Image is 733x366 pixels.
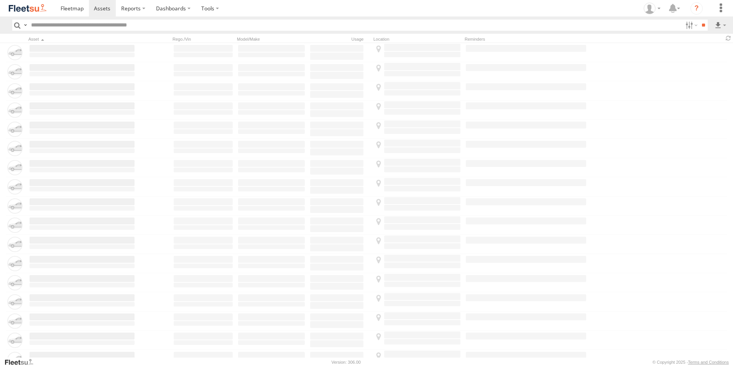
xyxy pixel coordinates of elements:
[690,2,703,15] i: ?
[682,20,699,31] label: Search Filter Options
[652,360,729,364] div: © Copyright 2025 -
[373,36,462,42] div: Location
[309,36,370,42] div: Usage
[28,36,136,42] div: Click to Sort
[4,358,39,366] a: Visit our Website
[173,36,234,42] div: Rego./Vin
[714,20,727,31] label: Export results as...
[237,36,306,42] div: Model/Make
[724,35,733,42] span: Refresh
[332,360,361,364] div: Version: 306.00
[465,36,587,42] div: Reminders
[641,3,663,14] div: Cristy Hull
[22,20,28,31] label: Search Query
[688,360,729,364] a: Terms and Conditions
[8,3,48,13] img: fleetsu-logo-horizontal.svg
